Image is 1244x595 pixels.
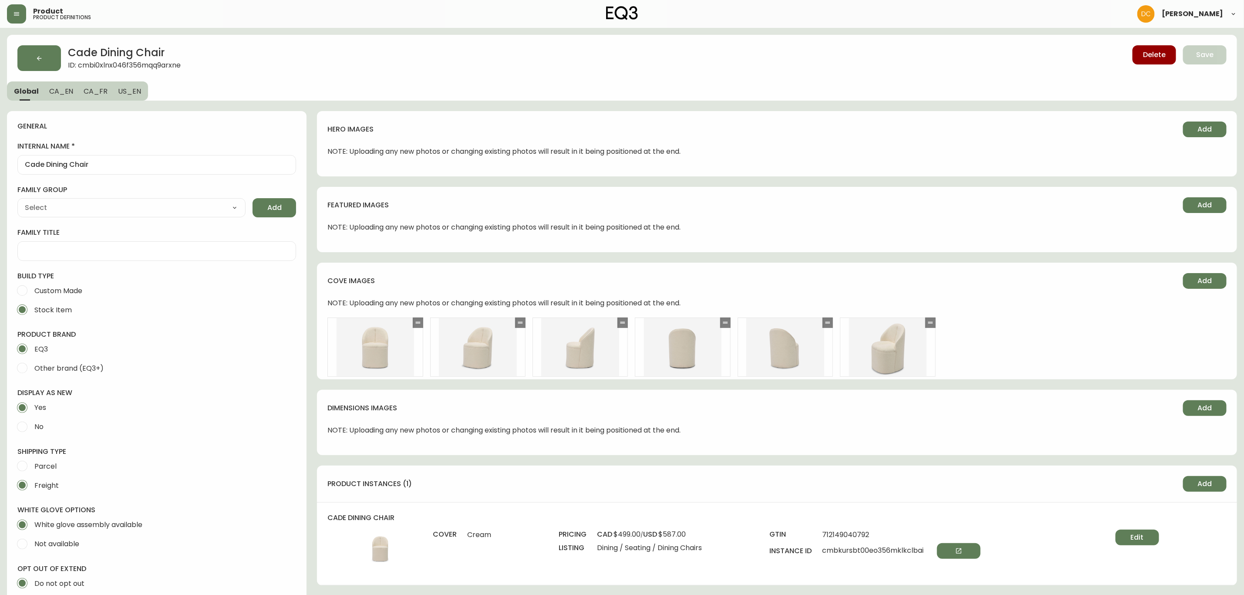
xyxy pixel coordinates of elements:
button: Add [1183,273,1227,289]
h4: listing [559,543,587,553]
span: Global [14,87,39,96]
h4: cade dining chair [327,513,1227,523]
span: CA_EN [49,87,74,96]
label: family title [17,228,296,237]
span: / [597,530,702,539]
h4: instance id [770,546,812,556]
span: cad [597,529,613,539]
span: Product [33,8,63,15]
span: Cream [467,531,491,539]
button: Add [1183,400,1227,416]
span: Custom Made [34,286,82,295]
span: White glove assembly available [34,520,142,529]
span: Not available [34,539,79,548]
span: NOTE: Uploading any new photos or changing existing photos will result in it being positioned at ... [327,223,681,231]
h4: cover [433,530,457,539]
span: Add [1198,403,1212,413]
label: family group [17,185,246,195]
label: internal name [17,142,296,151]
img: 7eb451d6983258353faa3212700b340b [1137,5,1155,23]
h4: pricing [559,530,587,539]
span: EQ3 [34,345,48,354]
span: Add [1198,200,1212,210]
h4: white glove options [17,505,296,515]
h4: featured images [327,200,1176,210]
span: Add [1198,479,1212,489]
span: Edit [1131,533,1144,542]
h4: display as new [17,388,296,398]
h4: build type [17,271,296,281]
span: Yes [34,403,46,412]
span: Add [267,203,282,213]
h4: product brand [17,330,296,339]
button: Delete [1133,45,1176,64]
button: Add [253,198,296,217]
h2: Cade Dining Chair [68,45,181,61]
span: NOTE: Uploading any new photos or changing existing photos will result in it being positioned at ... [327,426,681,434]
span: Do not opt out [34,579,84,588]
h4: shipping type [17,447,296,456]
span: US_EN [118,87,141,96]
span: CA_FR [84,87,108,96]
h4: opt out of extend [17,564,296,574]
span: cmbkursbt00eo356mklkclbai [823,543,981,559]
span: 712149040792 [823,531,981,539]
h4: dimensions images [327,403,1176,413]
h4: gtin [770,530,812,539]
button: Add [1183,197,1227,213]
img: 3f64795a-e48d-4ef8-aacb-96e6cc7fa70eOptional[EQ3-Fabric-Dining-Chair-Cade.jpg].jpg [361,530,399,568]
span: [PERSON_NAME] [1162,10,1223,17]
span: Freight [34,481,59,490]
span: Dining / Seating / Dining Chairs [597,544,702,552]
span: Stock Item [34,305,72,314]
span: ID: cmbi0xlnx046f356mqq9arxne [68,61,181,71]
span: $499.00 [614,529,641,539]
h4: product instances (1) [327,479,1176,489]
span: $587.00 [658,529,686,539]
button: Edit [1116,530,1159,545]
img: logo [606,6,638,20]
h4: cove images [327,276,1176,286]
span: No [34,422,44,431]
h5: product definitions [33,15,91,20]
span: Add [1198,125,1212,134]
span: Other brand (EQ3+) [34,364,104,373]
button: Add [1183,476,1227,492]
span: Delete [1143,50,1166,60]
button: Add [1183,122,1227,137]
span: Add [1198,276,1212,286]
span: NOTE: Uploading any new photos or changing existing photos will result in it being positioned at ... [327,148,681,156]
span: NOTE: Uploading any new photos or changing existing photos will result in it being positioned at ... [327,299,681,307]
h4: hero images [327,125,1176,134]
span: Parcel [34,462,57,471]
span: usd [643,529,657,539]
h4: general [17,122,289,131]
